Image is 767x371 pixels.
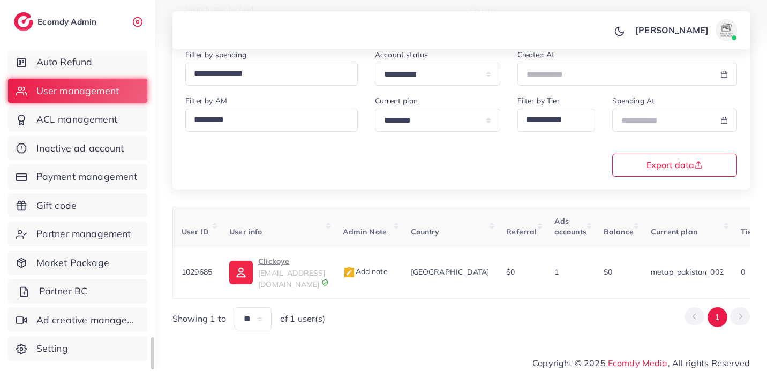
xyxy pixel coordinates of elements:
[651,267,724,277] span: metap_pakistan_002
[517,109,595,132] div: Search for option
[280,313,325,325] span: of 1 user(s)
[411,227,440,237] span: Country
[36,55,93,69] span: Auto Refund
[190,111,344,129] input: Search for option
[229,227,262,237] span: User info
[8,193,147,218] a: Gift code
[612,95,655,106] label: Spending At
[8,251,147,275] a: Market Package
[506,267,515,277] span: $0
[182,267,212,277] span: 1029685
[8,279,147,304] a: Partner BC
[651,227,697,237] span: Current plan
[8,308,147,332] a: Ad creative management
[8,79,147,103] a: User management
[716,19,737,41] img: avatar
[608,358,668,368] a: Ecomdy Media
[8,107,147,132] a: ACL management
[554,267,559,277] span: 1
[411,267,490,277] span: [GEOGRAPHIC_DATA]
[172,313,226,325] span: Showing 1 to
[14,12,33,31] img: logo
[708,307,727,327] button: Go to page 1
[554,216,586,237] span: Ads accounts
[182,227,209,237] span: User ID
[343,267,388,276] span: Add note
[741,267,745,277] span: 0
[229,255,325,290] a: Clickoye[EMAIL_ADDRESS][DOMAIN_NAME]
[8,136,147,161] a: Inactive ad account
[343,266,356,279] img: admin_note.cdd0b510.svg
[8,164,147,189] a: Payment management
[185,63,358,86] div: Search for option
[190,65,344,83] input: Search for option
[517,95,560,106] label: Filter by Tier
[258,255,325,268] p: Clickoye
[36,342,68,355] span: Setting
[635,24,709,36] p: [PERSON_NAME]
[604,227,634,237] span: Balance
[321,279,329,286] img: 9CAL8B2pu8EFxCJHYAAAAldEVYdGRhdGU6Y3JlYXRlADIwMjItMTItMDlUMDQ6NTg6MzkrMDA6MDBXSlgLAAAAJXRFWHRkYXR...
[532,357,750,369] span: Copyright © 2025
[36,141,124,155] span: Inactive ad account
[343,227,387,237] span: Admin Note
[36,170,138,184] span: Payment management
[8,336,147,361] a: Setting
[258,268,325,289] span: [EMAIL_ADDRESS][DOMAIN_NAME]
[517,49,555,60] label: Created At
[36,256,109,270] span: Market Package
[375,95,418,106] label: Current plan
[14,12,99,31] a: logoEcomdy Admin
[229,261,253,284] img: ic-user-info.36bf1079.svg
[185,95,227,106] label: Filter by AM
[741,227,756,237] span: Tier
[185,109,358,132] div: Search for option
[36,112,117,126] span: ACL management
[37,17,99,27] h2: Ecomdy Admin
[8,222,147,246] a: Partner management
[36,227,131,241] span: Partner management
[685,307,750,327] ul: Pagination
[39,284,88,298] span: Partner BC
[668,357,750,369] span: , All rights Reserved
[506,227,537,237] span: Referral
[646,161,703,169] span: Export data
[375,49,428,60] label: Account status
[36,199,77,213] span: Gift code
[604,267,612,277] span: $0
[612,154,738,177] button: Export data
[36,84,119,98] span: User management
[522,111,581,129] input: Search for option
[8,50,147,74] a: Auto Refund
[185,49,246,60] label: Filter by spending
[629,19,741,41] a: [PERSON_NAME]avatar
[36,313,139,327] span: Ad creative management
